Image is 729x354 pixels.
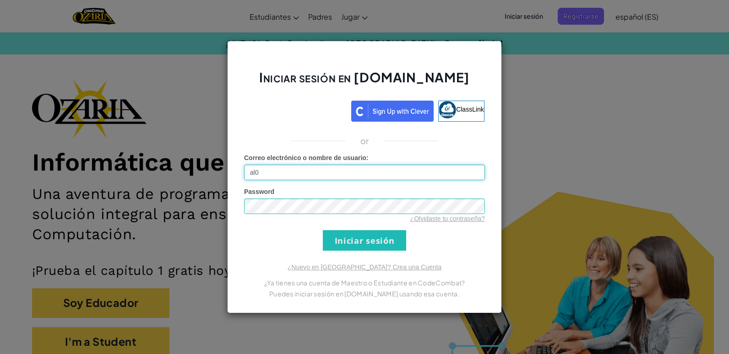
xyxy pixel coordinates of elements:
label: : [244,153,369,162]
a: ¿Olvidaste tu contraseña? [410,215,485,222]
p: or [360,135,369,146]
span: ClassLink [456,106,484,113]
img: clever_sso_button@2x.png [351,101,434,122]
a: ¿Nuevo en [GEOGRAPHIC_DATA]? Crea una Cuenta [288,263,441,271]
p: ¿Ya tienes una cuenta de Maestro o Estudiante en CodeCombat? [244,277,485,288]
span: Correo electrónico o nombre de usuario [244,154,366,161]
img: classlink-logo-small.png [439,101,456,118]
p: Puedes iniciar sesión en [DOMAIN_NAME] usando esa cuenta. [244,288,485,299]
h2: Iniciar sesión en [DOMAIN_NAME] [244,69,485,95]
iframe: Botón Iniciar sesión con Google [240,100,351,120]
input: Iniciar sesión [323,230,406,251]
span: Password [244,188,274,195]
